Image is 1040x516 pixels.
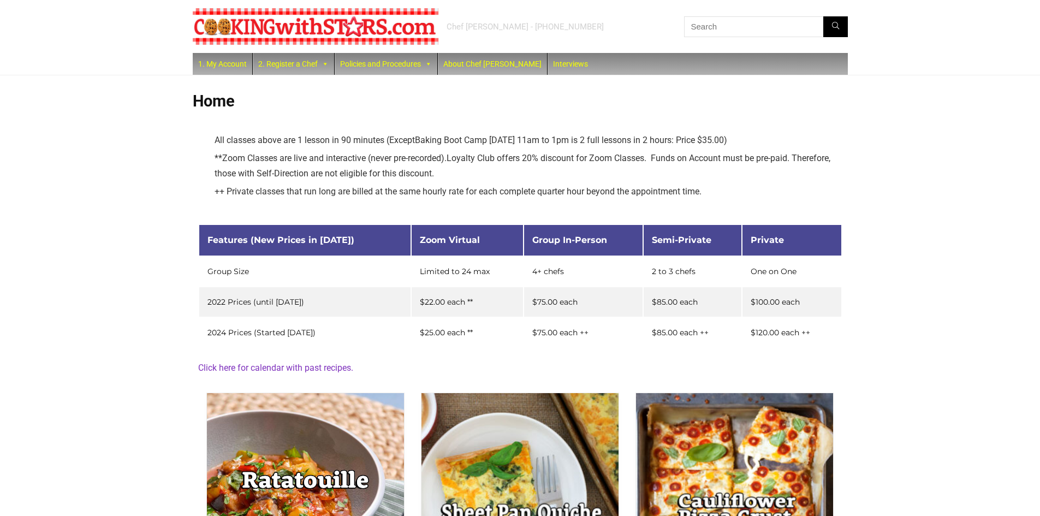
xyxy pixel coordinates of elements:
div: $22.00 each ** [420,298,515,306]
div: 2022 Prices (until [DATE]) [207,298,402,306]
div: 4+ chefs [532,268,634,275]
div: $85.00 each ++ [652,329,734,336]
span: Features (New Prices in [DATE]) [207,235,354,245]
li: ** Loyalty Club offers 20% discount for Zoom Classes. Funds on Account must be pre-paid. Therefor... [215,151,842,181]
div: $85.00 each [652,298,734,306]
span: Zoom Classes are live and interactive (never pre-recorded). [222,153,447,163]
div: $120.00 each ++ [751,329,833,336]
span: Zoom Virtual [420,235,480,245]
div: Limited to 24 max [420,268,515,275]
span: Semi-Private [652,235,711,245]
div: $75.00 each ++ [532,329,634,336]
div: One on One [751,268,833,275]
div: 2024 Prices (Started [DATE]) [207,329,402,336]
a: 2. Register a Chef [253,53,334,75]
span: Private [751,235,784,245]
a: Click here for calendar with past recipes. [198,363,353,373]
a: 1. My Account [193,53,252,75]
div: Chef [PERSON_NAME] - [PHONE_NUMBER] [447,21,604,32]
input: Search [684,16,848,37]
img: Chef Paula's Cooking With Stars [193,8,438,45]
div: $75.00 each [532,298,634,306]
li: ++ Private classes that run long are billed at the same hourly rate for each complete quarter hou... [215,184,842,199]
h1: Home [193,92,848,110]
a: About Chef [PERSON_NAME] [438,53,547,75]
div: Group Size [207,268,402,275]
a: Policies and Procedures [335,53,437,75]
span: Baking Boot Camp [DATE] 11am to 1pm is 2 full lessons in 2 hours: Price $35.00) [415,135,727,145]
div: 2 to 3 chefs [652,268,734,275]
div: $25.00 each ** [420,329,515,336]
span: Group In-Person [532,235,607,245]
li: All classes above are 1 lesson in 90 minutes (Except [215,133,842,148]
button: Search [823,16,848,37]
a: Interviews [548,53,593,75]
div: $100.00 each [751,298,833,306]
